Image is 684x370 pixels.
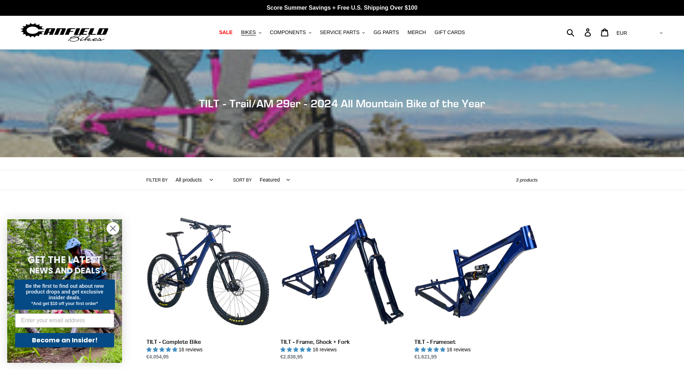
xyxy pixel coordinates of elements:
[270,29,306,36] span: COMPONENTS
[408,29,426,36] span: MERCH
[266,28,315,37] button: COMPONENTS
[373,29,399,36] span: GG PARTS
[146,177,168,183] label: Filter by
[237,28,265,37] button: BIKES
[20,21,110,44] img: Canfield Bikes
[233,177,252,183] label: Sort by
[107,222,119,235] button: Close dialog
[15,313,114,328] input: Enter your email address
[320,29,359,36] span: SERVICE PARTS
[404,28,429,37] a: MERCH
[25,283,104,300] span: Be the first to find out about new product drops and get exclusive insider deals.
[516,177,538,183] span: 3 products
[571,24,589,40] input: Search
[431,28,469,37] a: GIFT CARDS
[15,333,114,347] button: Become an Insider!
[241,29,256,36] span: BIKES
[199,97,485,110] span: TILT - Trail/AM 29er - 2024 All Mountain Bike of the Year
[215,28,236,37] a: SALE
[219,29,232,36] span: SALE
[434,29,465,36] span: GIFT CARDS
[31,301,98,306] span: *And get $10 off your first order*
[316,28,368,37] button: SERVICE PARTS
[28,253,102,266] span: GET THE LATEST
[29,265,100,276] span: NEWS AND DEALS
[370,28,403,37] a: GG PARTS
